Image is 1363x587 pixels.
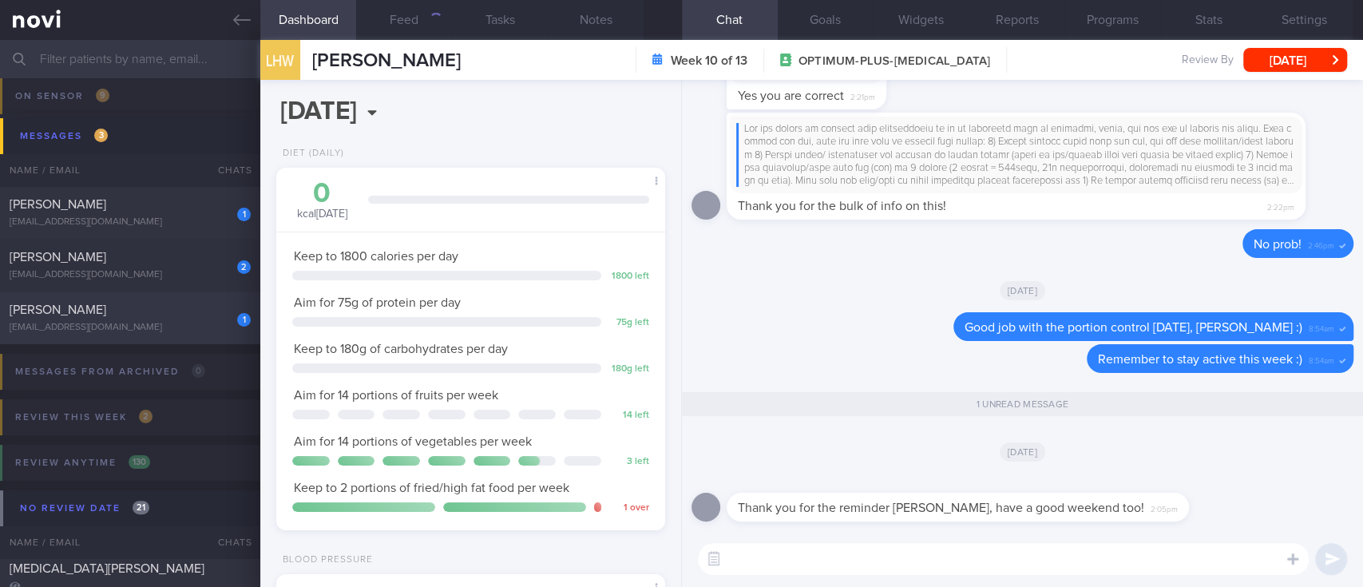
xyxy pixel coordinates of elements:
[1098,353,1302,366] span: Remember to stay active this week :)
[292,180,352,208] div: 0
[738,502,1144,514] span: Thank you for the reminder [PERSON_NAME], have a good weekend too!
[133,501,149,514] span: 21
[1182,54,1234,68] span: Review By
[237,208,251,221] div: 1
[294,250,458,263] span: Keep to 1800 calories per day
[196,154,260,186] div: Chats
[10,322,251,334] div: [EMAIL_ADDRESS][DOMAIN_NAME]
[1243,48,1347,72] button: [DATE]
[237,260,251,274] div: 2
[10,562,204,575] span: [MEDICAL_DATA][PERSON_NAME]
[1000,442,1045,462] span: [DATE]
[1000,281,1045,300] span: [DATE]
[1267,198,1294,213] span: 2:22pm
[256,30,304,92] div: LHW
[736,123,1296,187] div: Lor ips dolors am consect adip elitseddoeiu te in ut laboreetd magn al enimadmi, venia, qui nos e...
[738,200,946,212] span: Thank you for the bulk of info on this!
[10,216,251,228] div: [EMAIL_ADDRESS][DOMAIN_NAME]
[237,313,251,327] div: 1
[16,498,153,519] div: No review date
[1309,319,1334,335] span: 8:54am
[10,269,251,281] div: [EMAIL_ADDRESS][DOMAIN_NAME]
[609,502,649,514] div: 1 over
[16,125,112,147] div: Messages
[294,296,461,309] span: Aim for 75g of protein per day
[196,526,260,558] div: Chats
[1308,236,1334,252] span: 2:46pm
[129,455,150,469] span: 130
[276,148,344,160] div: Diet (Daily)
[609,271,649,283] div: 1800 left
[850,88,875,103] span: 2:21pm
[276,554,373,566] div: Blood Pressure
[1254,238,1302,251] span: No prob!
[10,251,106,264] span: [PERSON_NAME]
[11,407,157,428] div: Review this week
[10,303,106,316] span: [PERSON_NAME]
[94,129,108,142] span: 3
[671,53,747,69] strong: Week 10 of 13
[292,180,352,222] div: kcal [DATE]
[294,343,508,355] span: Keep to 180g of carbohydrates per day
[10,198,106,211] span: [PERSON_NAME]
[192,364,205,378] span: 0
[609,363,649,375] div: 180 g left
[1151,500,1178,515] span: 2:05pm
[609,456,649,468] div: 3 left
[294,435,532,448] span: Aim for 14 portions of vegetables per week
[11,361,209,383] div: Messages from Archived
[294,389,498,402] span: Aim for 14 portions of fruits per week
[312,51,461,70] span: [PERSON_NAME]
[965,321,1302,334] span: Good job with the portion control [DATE], [PERSON_NAME] :)
[798,54,990,69] span: OPTIMUM-PLUS-[MEDICAL_DATA]
[294,482,569,494] span: Keep to 2 portions of fried/high fat food per week
[738,89,844,102] span: Yes you are correct
[609,410,649,422] div: 14 left
[11,452,154,474] div: Review anytime
[609,317,649,329] div: 75 g left
[139,410,153,423] span: 2
[1309,351,1334,367] span: 8:54am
